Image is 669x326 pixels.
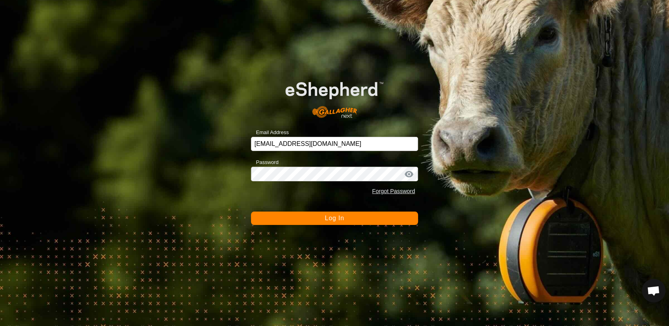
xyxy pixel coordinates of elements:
a: Forgot Password [372,188,415,194]
div: Open chat [642,279,665,302]
label: Password [251,158,279,166]
input: Email Address [251,137,418,151]
label: Email Address [251,129,289,136]
span: Log In [325,215,344,221]
img: E-shepherd Logo [268,68,401,125]
button: Log In [251,212,418,225]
